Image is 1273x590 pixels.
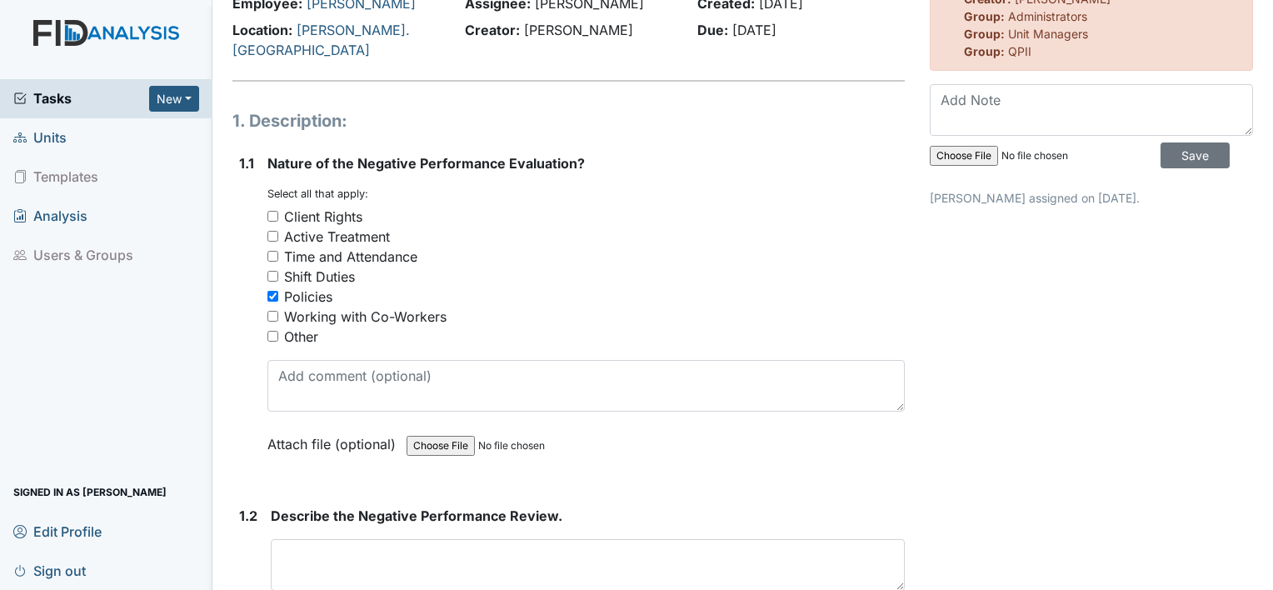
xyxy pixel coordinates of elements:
[13,518,102,544] span: Edit Profile
[964,27,1005,41] strong: Group:
[232,108,905,133] h1: 1. Description:
[149,86,199,112] button: New
[239,506,257,526] label: 1.2
[1008,27,1088,41] span: Unit Managers
[284,307,447,327] div: Working with Co-Workers
[267,425,402,454] label: Attach file (optional)
[267,187,368,200] small: Select all that apply:
[284,227,390,247] div: Active Treatment
[232,22,410,58] a: [PERSON_NAME]. [GEOGRAPHIC_DATA]
[284,287,332,307] div: Policies
[930,189,1253,207] p: [PERSON_NAME] assigned on [DATE].
[267,291,278,302] input: Policies
[232,22,292,38] strong: Location:
[13,479,167,505] span: Signed in as [PERSON_NAME]
[267,155,585,172] span: Nature of the Negative Performance Evaluation?
[13,557,86,583] span: Sign out
[284,247,417,267] div: Time and Attendance
[697,22,728,38] strong: Due:
[284,327,318,347] div: Other
[1008,44,1031,58] span: QPII
[465,22,520,38] strong: Creator:
[284,267,355,287] div: Shift Duties
[267,271,278,282] input: Shift Duties
[1008,9,1087,23] span: Administrators
[267,251,278,262] input: Time and Attendance
[964,9,1005,23] strong: Group:
[13,125,67,151] span: Units
[524,22,633,38] span: [PERSON_NAME]
[13,203,87,229] span: Analysis
[964,44,1005,58] strong: Group:
[267,211,278,222] input: Client Rights
[13,88,149,108] a: Tasks
[267,231,278,242] input: Active Treatment
[732,22,776,38] span: [DATE]
[1161,142,1230,168] input: Save
[239,153,254,173] label: 1.1
[284,207,362,227] div: Client Rights
[267,311,278,322] input: Working with Co-Workers
[267,331,278,342] input: Other
[271,507,562,524] span: Describe the Negative Performance Review.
